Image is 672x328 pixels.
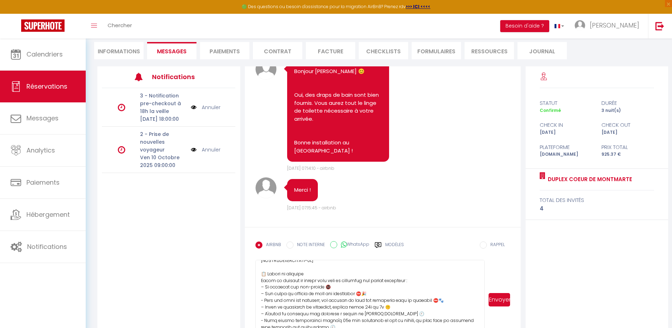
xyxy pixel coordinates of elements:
img: Super Booking [21,19,65,32]
span: Paiements [26,178,60,187]
span: Réservations [26,82,67,91]
li: FORMULAIRES [412,42,461,59]
div: Plateforme [535,143,597,151]
li: Informations [94,42,144,59]
p: 2 - Prise de nouvelles voyageur [140,130,186,154]
div: 3 nuit(s) [597,107,659,114]
label: RAPPEL [487,241,505,249]
p: [DATE] 18:00:00 [140,115,186,123]
a: Chercher [102,14,137,38]
div: 925.37 € [597,151,659,158]
span: Confirmé [540,107,561,113]
button: Besoin d'aide ? [500,20,549,32]
label: AIRBNB [262,241,281,249]
div: check in [535,121,597,129]
span: Analytics [26,146,55,155]
label: NOTE INTERNE [293,241,325,249]
div: total des invités [540,196,654,204]
div: Prix total [597,143,659,151]
img: avatar.png [255,59,277,80]
div: check out [597,121,659,129]
span: Chercher [108,22,132,29]
label: Modèles [385,241,404,254]
div: durée [597,99,659,107]
div: 4 [540,204,654,213]
a: >>> ICI <<<< [406,4,430,10]
label: WhatsApp [337,241,369,249]
span: Hébergement [26,210,70,219]
a: Duplex Coeur de Montmarte [545,175,632,184]
div: [DATE] [597,129,659,136]
button: Envoyer [489,293,510,306]
img: NO IMAGE [191,146,196,154]
img: avatar.png [255,177,277,198]
li: Contrat [253,42,302,59]
span: [DATE] 07:14:10 - airbnb [287,165,334,171]
li: Facture [306,42,355,59]
span: Messages [26,114,59,123]
pre: Bonjour [PERSON_NAME] 😊 Oui, des draps de bain sont bien fournis. Vous aurez tout le linge de toi... [294,67,382,155]
span: [PERSON_NAME] [590,21,639,30]
span: [DATE] 07:15:45 - airbnb [287,205,336,211]
a: Annuler [202,146,220,154]
pre: Merci ! [294,186,311,194]
span: Calendriers [26,50,63,59]
div: [DATE] [535,129,597,136]
img: ... [575,20,585,31]
h3: Notifications [152,69,208,85]
li: Ressources [465,42,514,59]
a: ... [PERSON_NAME] [569,14,648,38]
span: Messages [157,47,187,55]
p: 3 - Notification pre-checkout à 18h la veille [140,92,186,115]
div: statut [535,99,597,107]
p: Ven 10 Octobre 2025 09:00:00 [140,154,186,169]
div: [DOMAIN_NAME] [535,151,597,158]
li: Paiements [200,42,249,59]
span: Notifications [27,242,67,251]
img: logout [655,22,664,30]
a: Annuler [202,103,220,111]
li: CHECKLISTS [359,42,408,59]
img: NO IMAGE [191,103,196,111]
li: Journal [517,42,567,59]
